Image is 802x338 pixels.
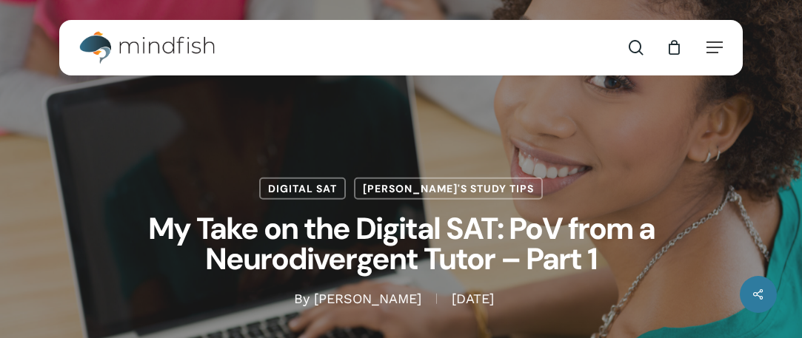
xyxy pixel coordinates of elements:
a: [PERSON_NAME] [314,290,421,305]
a: [PERSON_NAME]'s Study Tips [354,178,543,200]
span: [DATE] [436,293,509,303]
header: Main Menu [59,20,743,75]
h1: My Take on the Digital SAT: PoV from a Neurodivergent Tutor – Part 1 [59,200,743,290]
span: By [294,293,310,303]
a: Digital SAT [259,178,346,200]
a: Navigation Menu [706,40,723,55]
